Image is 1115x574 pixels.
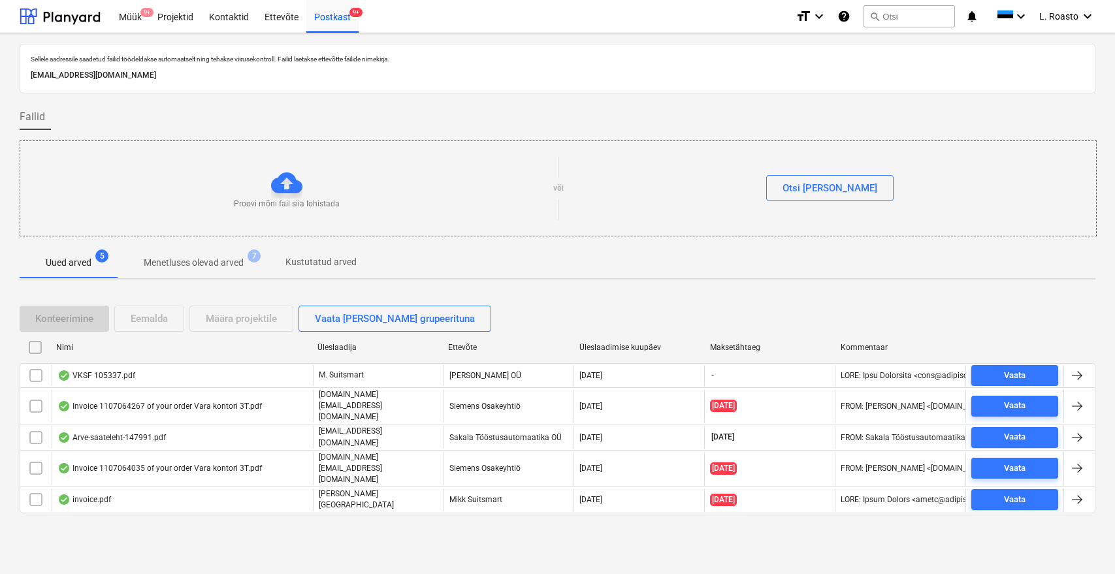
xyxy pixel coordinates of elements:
i: keyboard_arrow_down [811,8,827,24]
div: Kommentaar [841,343,961,352]
i: keyboard_arrow_down [1080,8,1095,24]
i: keyboard_arrow_down [1013,8,1029,24]
div: Vaata [1004,461,1026,476]
div: Üleslaadija [317,343,438,352]
div: VKSF 105337.pdf [57,370,135,381]
span: Failid [20,109,45,125]
div: Sakala Tööstusautomaatika OÜ [444,426,574,448]
div: Vaata [1004,398,1026,413]
span: 9+ [349,8,363,17]
p: Proovi mõni fail siia lohistada [234,199,340,210]
div: Nimi [56,343,307,352]
div: [PERSON_NAME] OÜ [444,365,574,386]
i: format_size [796,8,811,24]
div: Otsi [PERSON_NAME] [783,180,877,197]
span: search [869,11,880,22]
button: Vaata [971,365,1058,386]
i: notifications [965,8,978,24]
div: [DATE] [579,371,602,380]
p: [DOMAIN_NAME][EMAIL_ADDRESS][DOMAIN_NAME] [319,452,438,485]
div: [DATE] [579,464,602,473]
div: Maksetähtaeg [710,343,830,352]
button: Vaata [PERSON_NAME] grupeerituna [299,306,491,332]
p: [DOMAIN_NAME][EMAIL_ADDRESS][DOMAIN_NAME] [319,389,438,423]
span: - [710,370,715,381]
div: Vaata [1004,430,1026,445]
div: Andmed failist loetud [57,432,71,443]
span: [DATE] [710,494,737,506]
button: Vaata [971,396,1058,417]
div: Proovi mõni fail siia lohistadavõiOtsi [PERSON_NAME] [20,140,1097,236]
span: 5 [95,249,108,263]
div: Invoice 1107064035 of your order Vara kontori 3T.pdf [57,463,262,473]
p: Menetluses olevad arved [144,256,244,270]
p: Uued arved [46,256,91,270]
button: Otsi [864,5,955,27]
div: Andmed failist loetud [57,494,71,505]
div: Andmed failist loetud [57,370,71,381]
button: Otsi [PERSON_NAME] [766,175,894,201]
div: Vaata [1004,368,1026,383]
p: Kustutatud arved [285,255,357,269]
div: Andmed failist loetud [57,401,71,411]
div: Invoice 1107064267 of your order Vara kontori 3T.pdf [57,401,262,411]
div: invoice.pdf [57,494,111,505]
p: [PERSON_NAME][GEOGRAPHIC_DATA] [319,488,438,511]
div: Siemens Osakeyhtiö [444,452,574,485]
div: [DATE] [579,433,602,442]
div: [DATE] [579,495,602,504]
p: M. Suitsmart [319,370,364,381]
div: Vaata [1004,492,1026,507]
button: Vaata [971,458,1058,479]
span: [DATE] [710,462,737,475]
button: Vaata [971,489,1058,510]
span: [DATE] [710,432,735,443]
span: [DATE] [710,400,737,412]
p: [EMAIL_ADDRESS][DOMAIN_NAME] [319,426,438,448]
p: Sellele aadressile saadetud failid töödeldakse automaatselt ning tehakse viirusekontroll. Failid ... [31,55,1084,63]
span: L. Roasto [1039,11,1078,22]
span: 7 [248,249,261,263]
span: 9+ [140,8,154,17]
div: Siemens Osakeyhtiö [444,389,574,423]
button: Vaata [971,427,1058,448]
div: Ettevõte [448,343,568,352]
div: Mikk Suitsmart [444,488,574,511]
div: [DATE] [579,402,602,411]
p: [EMAIL_ADDRESS][DOMAIN_NAME] [31,69,1084,82]
div: Vaata [PERSON_NAME] grupeerituna [315,310,475,327]
div: Andmed failist loetud [57,463,71,473]
p: või [553,183,564,194]
div: Üleslaadimise kuupäev [579,343,700,352]
div: Arve-saateleht-147991.pdf [57,432,166,443]
i: Abikeskus [837,8,850,24]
